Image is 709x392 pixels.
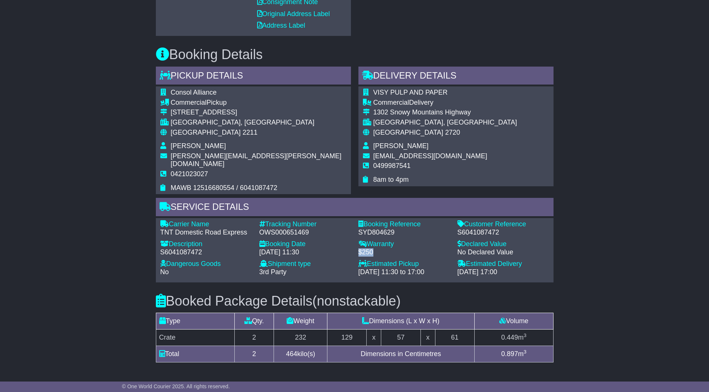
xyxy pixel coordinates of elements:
[445,129,460,136] span: 2720
[259,268,287,276] span: 3rd Party
[160,220,252,229] div: Carrier Name
[457,240,549,248] div: Declared Value
[171,152,342,168] span: [PERSON_NAME][EMAIL_ADDRESS][PERSON_NAME][DOMAIN_NAME]
[259,260,351,268] div: Shipment type
[501,334,518,341] span: 0.449
[160,260,252,268] div: Dangerous Goods
[358,67,554,87] div: Delivery Details
[243,129,258,136] span: 2211
[171,170,208,178] span: 0421023027
[171,108,346,117] div: [STREET_ADDRESS]
[373,99,409,106] span: Commercial
[234,346,274,362] td: 2
[274,313,327,330] td: Weight
[457,229,549,237] div: S6041087472
[171,129,241,136] span: [GEOGRAPHIC_DATA]
[259,240,351,248] div: Booking Date
[420,330,435,346] td: x
[381,330,420,346] td: 57
[457,260,549,268] div: Estimated Delivery
[474,330,553,346] td: m
[156,198,554,218] div: Service Details
[358,248,450,257] div: $250
[259,229,351,237] div: OWS000651469
[234,313,274,330] td: Qty.
[156,294,554,309] h3: Booked Package Details
[457,220,549,229] div: Customer Reference
[373,89,448,96] span: VISY PULP AND PAPER
[373,176,409,183] span: 8am to 4pm
[160,229,252,237] div: TNT Domestic Road Express
[171,89,217,96] span: Consol Alliance
[358,220,450,229] div: Booking Reference
[373,162,411,169] span: 0499987541
[257,10,330,18] a: Original Address Label
[327,313,475,330] td: Dimensions (L x W x H)
[160,268,169,276] span: No
[257,22,305,29] a: Address Label
[474,346,553,362] td: m
[156,330,234,346] td: Crate
[524,333,527,338] sup: 3
[156,47,554,62] h3: Booking Details
[160,248,252,257] div: S6041087472
[373,99,517,107] div: Delivery
[358,240,450,248] div: Warranty
[501,350,518,358] span: 0.897
[156,313,234,330] td: Type
[435,330,474,346] td: 61
[171,99,207,106] span: Commercial
[274,330,327,346] td: 232
[156,67,351,87] div: Pickup Details
[234,330,274,346] td: 2
[373,152,487,160] span: [EMAIL_ADDRESS][DOMAIN_NAME]
[171,99,346,107] div: Pickup
[312,293,401,309] span: (nonstackable)
[367,330,381,346] td: x
[286,350,297,358] span: 464
[373,129,443,136] span: [GEOGRAPHIC_DATA]
[327,346,475,362] td: Dimensions in Centimetres
[474,313,553,330] td: Volume
[524,349,527,355] sup: 3
[457,268,549,276] div: [DATE] 17:00
[171,184,278,192] span: MAWB 12516680554 / 6041087472
[457,248,549,257] div: No Declared Value
[171,119,346,127] div: [GEOGRAPHIC_DATA], [GEOGRAPHIC_DATA]
[327,330,367,346] td: 129
[274,346,327,362] td: kilo(s)
[259,220,351,229] div: Tracking Number
[122,383,230,389] span: © One World Courier 2025. All rights reserved.
[160,240,252,248] div: Description
[358,260,450,268] div: Estimated Pickup
[171,142,226,150] span: [PERSON_NAME]
[373,119,517,127] div: [GEOGRAPHIC_DATA], [GEOGRAPHIC_DATA]
[373,108,517,117] div: 1302 Snowy Mountains Highway
[358,268,450,276] div: [DATE] 11:30 to 17:00
[156,346,234,362] td: Total
[358,229,450,237] div: SYD804629
[259,248,351,257] div: [DATE] 11:30
[373,142,429,150] span: [PERSON_NAME]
